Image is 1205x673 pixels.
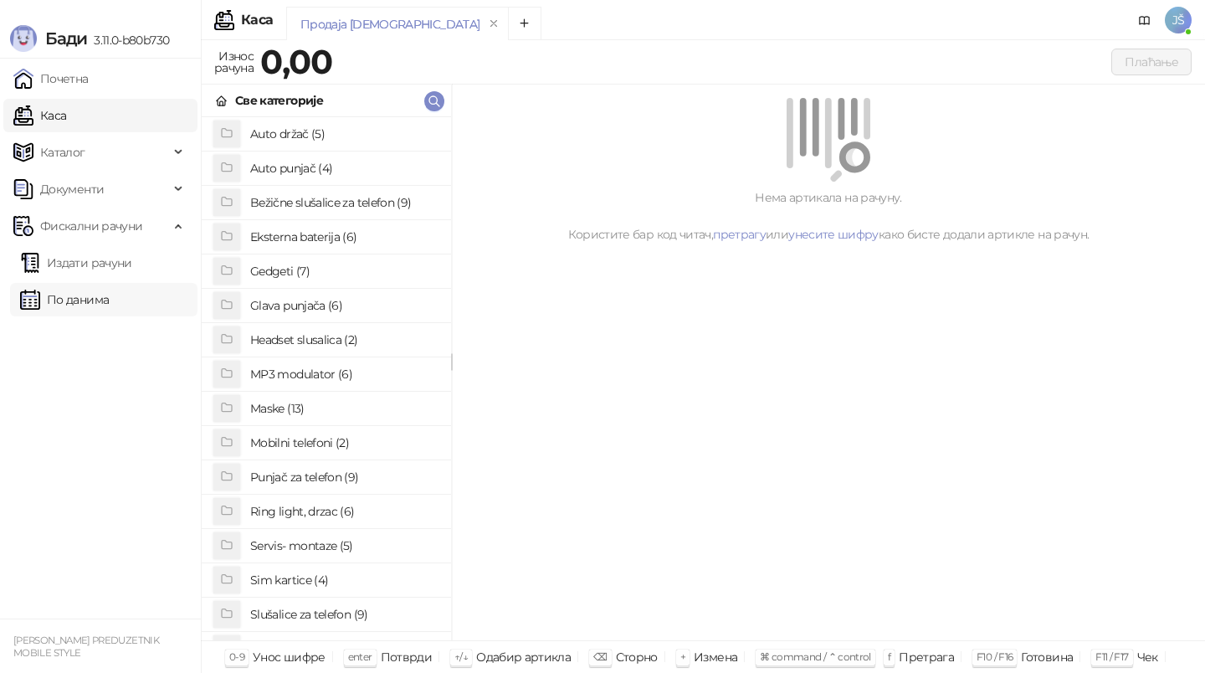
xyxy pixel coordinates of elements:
[40,172,104,206] span: Документи
[250,223,438,250] h4: Eksterna baterija (6)
[1021,646,1073,668] div: Готовина
[45,28,87,49] span: Бади
[616,646,658,668] div: Сторно
[476,646,571,668] div: Одабир артикла
[13,634,159,659] small: [PERSON_NAME] PREDUZETNIK MOBILE STYLE
[250,601,438,628] h4: Slušalice za telefon (9)
[788,227,879,242] a: унесите шифру
[40,136,85,169] span: Каталог
[250,361,438,388] h4: MP3 modulator (6)
[250,464,438,491] h4: Punjač za telefon (9)
[348,650,372,663] span: enter
[260,41,332,82] strong: 0,00
[250,429,438,456] h4: Mobilni telefoni (2)
[454,650,468,663] span: ↑/↓
[680,650,685,663] span: +
[1165,7,1192,33] span: JŠ
[1095,650,1128,663] span: F11 / F17
[508,7,541,40] button: Add tab
[250,258,438,285] h4: Gedgeti (7)
[10,25,37,52] img: Logo
[713,227,766,242] a: претрагу
[20,246,132,280] a: Издати рачуни
[1131,7,1158,33] a: Документација
[235,91,323,110] div: Све категорије
[250,155,438,182] h4: Auto punjač (4)
[40,209,142,243] span: Фискални рачуни
[229,650,244,663] span: 0-9
[241,13,273,27] div: Каса
[300,15,479,33] div: Продаја [DEMOGRAPHIC_DATA]
[202,117,451,640] div: grid
[760,650,871,663] span: ⌘ command / ⌃ control
[211,45,257,79] div: Износ рачуна
[250,532,438,559] h4: Servis- montaze (5)
[381,646,433,668] div: Потврди
[250,395,438,422] h4: Maske (13)
[483,17,505,31] button: remove
[87,33,169,48] span: 3.11.0-b80b730
[899,646,954,668] div: Претрага
[250,567,438,593] h4: Sim kartice (4)
[250,326,438,353] h4: Headset slusalica (2)
[977,650,1013,663] span: F10 / F16
[250,292,438,319] h4: Glava punjača (6)
[253,646,326,668] div: Унос шифре
[593,650,607,663] span: ⌫
[694,646,737,668] div: Измена
[1137,646,1158,668] div: Чек
[13,99,66,132] a: Каса
[250,189,438,216] h4: Bežične slušalice za telefon (9)
[13,62,89,95] a: Почетна
[1111,49,1192,75] button: Плаћање
[888,650,890,663] span: f
[250,635,438,662] h4: Staklo za telefon (7)
[472,188,1185,244] div: Нема артикала на рачуну. Користите бар код читач, или како бисте додали артикле на рачун.
[250,498,438,525] h4: Ring light, drzac (6)
[250,121,438,147] h4: Auto držač (5)
[20,283,109,316] a: По данима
